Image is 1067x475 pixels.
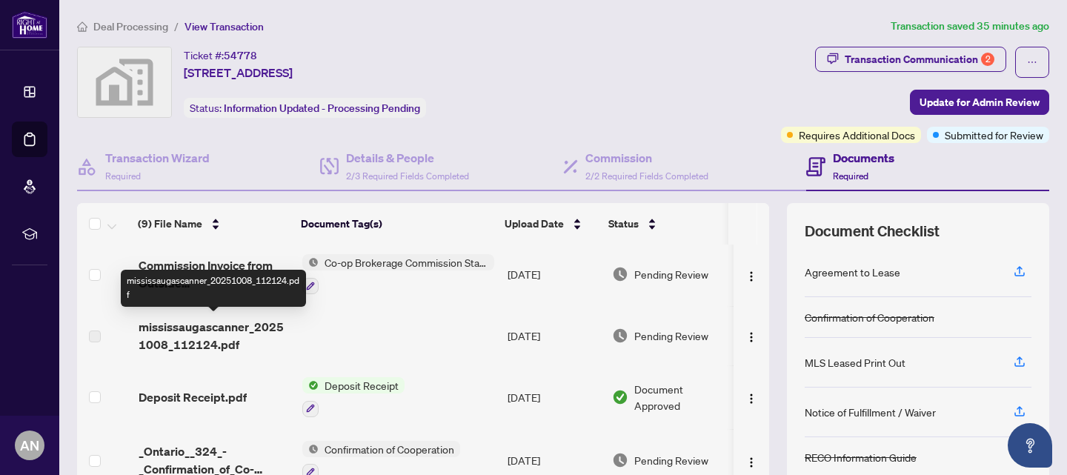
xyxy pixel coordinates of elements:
[745,456,757,468] img: Logo
[295,203,499,245] th: Document Tag(s)
[302,441,319,457] img: Status Icon
[224,102,420,115] span: Information Updated - Processing Pending
[319,441,460,457] span: Confirmation of Cooperation
[612,452,628,468] img: Document Status
[634,328,708,344] span: Pending Review
[745,331,757,343] img: Logo
[891,18,1049,35] article: Transaction saved 35 minutes ago
[739,324,763,348] button: Logo
[346,149,469,167] h4: Details & People
[184,98,426,118] div: Status:
[805,309,934,325] div: Confirmation of Cooperation
[184,47,257,64] div: Ticket #:
[805,404,936,420] div: Notice of Fulfillment / Waiver
[634,266,708,282] span: Pending Review
[805,264,900,280] div: Agreement to Lease
[78,47,171,117] img: svg%3e
[502,306,606,365] td: [DATE]
[185,20,264,33] span: View Transaction
[319,377,405,393] span: Deposit Receipt
[739,385,763,409] button: Logo
[302,377,319,393] img: Status Icon
[845,47,994,71] div: Transaction Communication
[302,377,405,417] button: Status IconDeposit Receipt
[739,448,763,472] button: Logo
[505,216,564,232] span: Upload Date
[319,254,494,270] span: Co-op Brokerage Commission Statement
[105,170,141,182] span: Required
[805,221,940,242] span: Document Checklist
[302,254,319,270] img: Status Icon
[745,393,757,405] img: Logo
[612,328,628,344] img: Document Status
[745,270,757,282] img: Logo
[139,388,247,406] span: Deposit Receipt.pdf
[634,381,727,413] span: Document Approved
[20,435,39,456] span: AN
[602,203,728,245] th: Status
[805,354,905,371] div: MLS Leased Print Out
[815,47,1006,72] button: Transaction Communication2
[585,149,708,167] h4: Commission
[105,149,210,167] h4: Transaction Wizard
[612,266,628,282] img: Document Status
[138,216,202,232] span: (9) File Name
[184,64,293,82] span: [STREET_ADDRESS]
[174,18,179,35] li: /
[585,170,708,182] span: 2/2 Required Fields Completed
[805,449,917,465] div: RECO Information Guide
[77,21,87,32] span: home
[502,365,606,429] td: [DATE]
[121,270,306,307] div: mississaugascanner_20251008_112124.pdf
[739,262,763,286] button: Logo
[302,254,494,294] button: Status IconCo-op Brokerage Commission Statement
[1008,423,1052,468] button: Open asap
[224,49,257,62] span: 54778
[833,170,868,182] span: Required
[346,170,469,182] span: 2/3 Required Fields Completed
[139,256,291,292] span: Commission Invoice from Outside [GEOGRAPHIC_DATA]pdf
[132,203,295,245] th: (9) File Name
[981,53,994,66] div: 2
[910,90,1049,115] button: Update for Admin Review
[612,389,628,405] img: Document Status
[93,20,168,33] span: Deal Processing
[139,318,291,353] span: mississaugascanner_20251008_112124.pdf
[12,11,47,39] img: logo
[634,452,708,468] span: Pending Review
[499,203,602,245] th: Upload Date
[799,127,915,143] span: Requires Additional Docs
[833,149,894,167] h4: Documents
[502,242,606,306] td: [DATE]
[1027,57,1037,67] span: ellipsis
[945,127,1043,143] span: Submitted for Review
[920,90,1040,114] span: Update for Admin Review
[608,216,639,232] span: Status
